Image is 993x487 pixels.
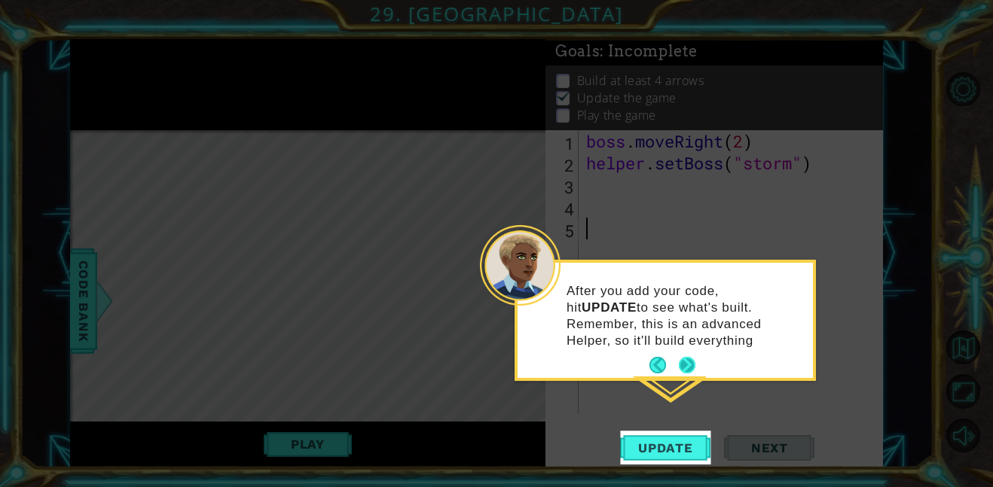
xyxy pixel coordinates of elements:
button: Update [620,431,710,464]
button: Next [679,357,695,373]
strong: UPDATE [582,300,637,315]
span: Update [623,440,708,455]
p: After you add your code, hit to see what's built. Remember, this is an advanced Helper, so it'll ... [567,283,802,349]
button: Back [649,357,679,373]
